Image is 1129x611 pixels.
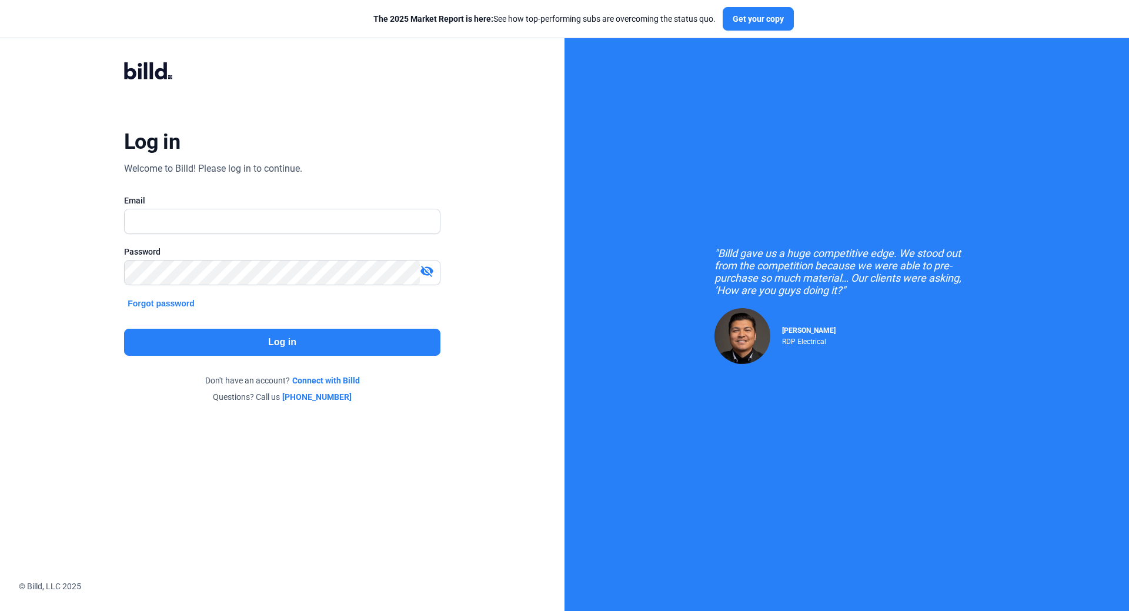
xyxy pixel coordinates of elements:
div: Questions? Call us [124,391,440,403]
a: Connect with Billd [292,375,360,386]
div: "Billd gave us a huge competitive edge. We stood out from the competition because we were able to... [714,247,979,296]
div: Welcome to Billd! Please log in to continue. [124,162,302,176]
button: Forgot password [124,297,198,310]
span: [PERSON_NAME] [782,326,836,335]
div: RDP Electrical [782,335,836,346]
a: [PHONE_NUMBER] [282,391,352,403]
button: Get your copy [723,7,794,31]
span: The 2025 Market Report is here: [373,14,493,24]
div: Don't have an account? [124,375,440,386]
div: See how top-performing subs are overcoming the status quo. [373,13,716,25]
div: Email [124,195,440,206]
button: Log in [124,329,440,356]
mat-icon: visibility_off [420,264,434,278]
div: Password [124,246,440,258]
img: Raul Pacheco [714,308,770,364]
div: Log in [124,129,180,155]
